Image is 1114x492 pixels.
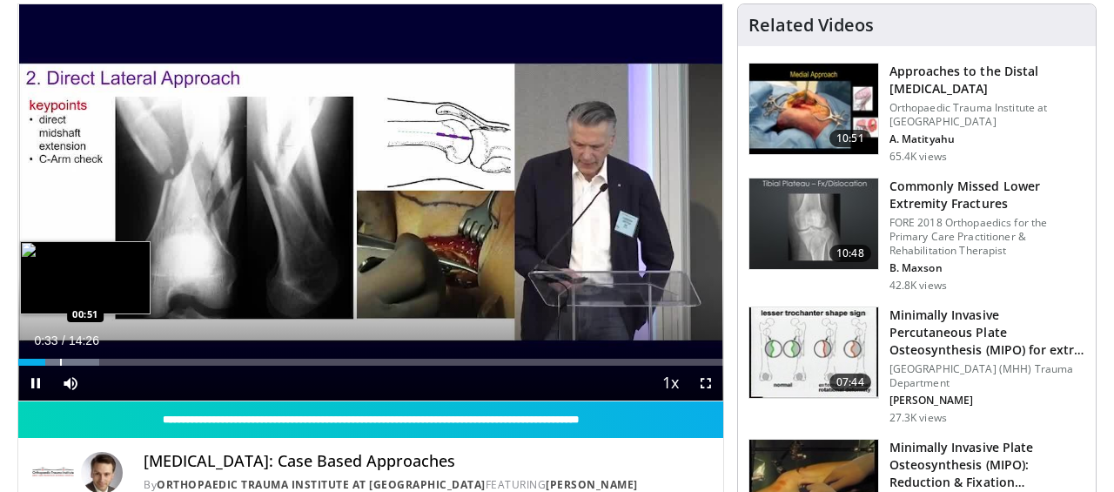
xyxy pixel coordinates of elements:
[749,179,878,269] img: 4aa379b6-386c-4fb5-93ee-de5617843a87.150x105_q85_crop-smart_upscale.jpg
[889,439,1085,491] h3: Minimally Invasive Plate Osteosynthesis (MIPO): Reduction & Fixation…
[157,477,486,492] a: Orthopaedic Trauma Institute at [GEOGRAPHIC_DATA]
[889,178,1085,212] h3: Commonly Missed Lower Extremity Fractures
[18,366,53,401] button: Pause
[748,63,1085,164] a: 10:51 Approaches to the Distal [MEDICAL_DATA] Orthopaedic Trauma Institute at [GEOGRAPHIC_DATA] A...
[889,63,1085,98] h3: Approaches to the Distal [MEDICAL_DATA]
[889,394,1085,408] p: [PERSON_NAME]
[546,477,638,492] a: [PERSON_NAME]
[889,279,947,293] p: 42.8K views
[889,362,1085,390] p: [GEOGRAPHIC_DATA] (MHH) Trauma Department
[748,307,1085,425] a: 07:44 Minimally Invasive Percutaneous Plate Osteosynthesis (MIPO) for extr… [GEOGRAPHIC_DATA] (MH...
[889,307,1085,359] h3: Minimally Invasive Percutaneous Plate Osteosynthesis (MIPO) for extr…
[829,130,871,147] span: 10:51
[748,15,874,36] h4: Related Videos
[889,216,1085,258] p: FORE 2018 Orthopaedics for the Primary Care Practitioner & Rehabilitation Therapist
[654,366,688,401] button: Playback Rate
[889,261,1085,275] p: B. Maxson
[69,334,99,347] span: 14:26
[749,64,878,154] img: d5ySKFN8UhyXrjO34xMDoxOjBrO-I4W8_9.150x105_q85_crop-smart_upscale.jpg
[62,334,65,347] span: /
[829,245,871,262] span: 10:48
[20,241,151,314] img: image.jpeg
[889,150,947,164] p: 65.4K views
[889,411,947,425] p: 27.3K views
[53,366,88,401] button: Mute
[18,359,723,366] div: Progress Bar
[688,366,723,401] button: Fullscreen
[748,178,1085,293] a: 10:48 Commonly Missed Lower Extremity Fractures FORE 2018 Orthopaedics for the Primary Care Pract...
[34,334,57,347] span: 0:33
[18,4,723,401] video-js: Video Player
[749,307,878,398] img: fylOjp5pkC-GA4Zn4xMDoxOjBrO-I4W8_9.150x105_q85_crop-smart_upscale.jpg
[889,101,1085,129] p: Orthopaedic Trauma Institute at [GEOGRAPHIC_DATA]
[829,374,871,391] span: 07:44
[144,452,709,471] h4: [MEDICAL_DATA]: Case Based Approaches
[889,132,1085,146] p: A. Matityahu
